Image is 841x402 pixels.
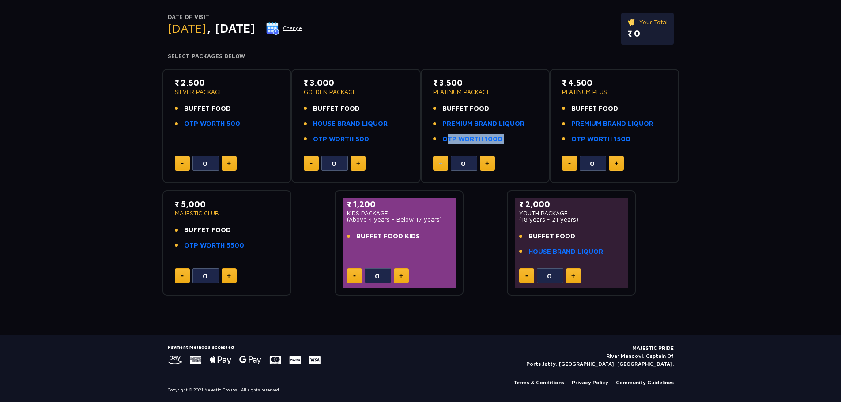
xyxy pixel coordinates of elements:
a: OTP WORTH 1500 [571,134,630,144]
p: ₹ 4,500 [562,77,667,89]
img: minus [181,163,184,164]
span: BUFFET FOOD [184,225,231,235]
p: PLATINUM PLUS [562,89,667,95]
span: BUFFET FOOD [571,104,618,114]
h5: Payment Methods accepted [168,344,321,349]
p: Copyright © 2021 Majestic Groups . All rights reserved. [168,387,280,393]
p: ₹ 5,000 [175,198,279,210]
a: OTP WORTH 5500 [184,240,244,251]
p: Date of Visit [168,13,302,22]
a: OTP WORTH 500 [184,119,240,129]
p: ₹ 1,200 [347,198,452,210]
img: minus [525,275,528,277]
p: GOLDEN PACKAGE [304,89,408,95]
h4: Select Packages Below [168,53,674,60]
img: minus [181,275,184,277]
p: KIDS PACKAGE [347,210,452,216]
span: BUFFET FOOD [528,231,575,241]
img: minus [439,163,442,164]
span: BUFFET FOOD [313,104,360,114]
img: plus [571,274,575,278]
p: ₹ 3,000 [304,77,408,89]
button: Change [266,21,302,35]
a: HOUSE BRAND LIQUOR [313,119,388,129]
p: YOUTH PACKAGE [519,210,624,216]
p: PLATINUM PACKAGE [433,89,538,95]
img: plus [227,161,231,165]
img: plus [399,274,403,278]
img: minus [568,163,571,164]
img: plus [485,161,489,165]
p: MAJESTIC PRIDE River Mandovi, Captain Of Ports Jetty, [GEOGRAPHIC_DATA], [GEOGRAPHIC_DATA]. [526,344,674,368]
a: PREMIUM BRAND LIQUOR [571,119,653,129]
span: BUFFET FOOD [184,104,231,114]
a: OTP WORTH 1000 [442,134,502,144]
p: Your Total [627,17,668,27]
img: minus [353,275,356,277]
p: ₹ 3,500 [433,77,538,89]
a: Privacy Policy [572,379,608,387]
span: , [DATE] [207,21,255,35]
img: plus [227,274,231,278]
img: ticket [627,17,637,27]
a: OTP WORTH 500 [313,134,369,144]
p: SILVER PACKAGE [175,89,279,95]
p: MAJESTIC CLUB [175,210,279,216]
span: BUFFET FOOD [442,104,489,114]
span: BUFFET FOOD KIDS [356,231,420,241]
p: (Above 4 years - Below 17 years) [347,216,452,222]
img: minus [310,163,313,164]
p: (18 years - 21 years) [519,216,624,222]
span: [DATE] [168,21,207,35]
p: ₹ 2,500 [175,77,279,89]
img: plus [615,161,618,165]
a: HOUSE BRAND LIQUOR [528,247,603,257]
a: PREMIUM BRAND LIQUOR [442,119,524,129]
p: ₹ 2,000 [519,198,624,210]
a: Community Guidelines [616,379,674,387]
img: plus [356,161,360,165]
p: ₹ 0 [627,27,668,40]
a: Terms & Conditions [513,379,564,387]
